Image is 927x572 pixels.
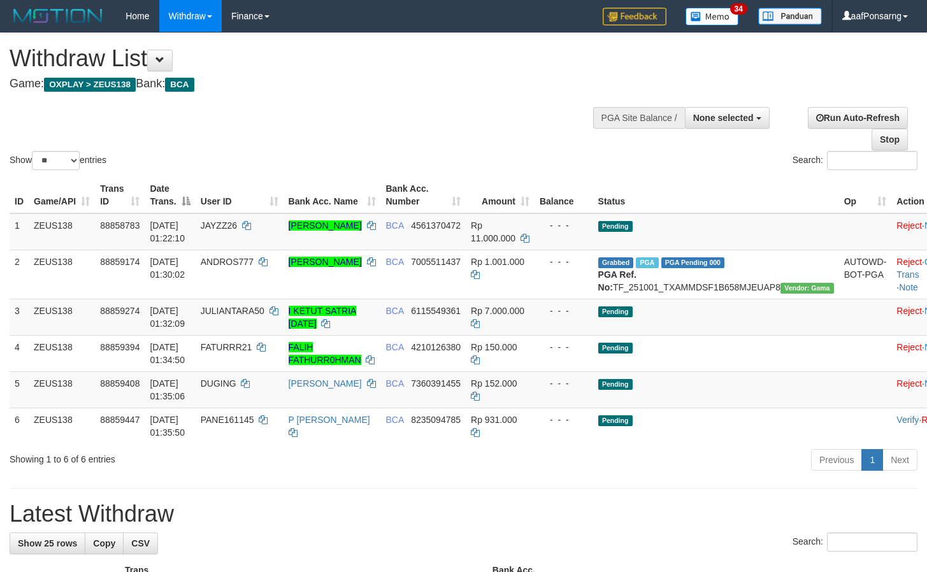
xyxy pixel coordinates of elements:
[289,342,361,365] a: FALIH FATHURR0HMAN
[150,257,185,280] span: [DATE] 01:30:02
[289,220,362,231] a: [PERSON_NAME]
[201,257,254,267] span: ANDROS777
[10,250,29,299] td: 2
[636,257,658,268] span: Marked by aaftanly
[386,378,404,389] span: BCA
[839,250,892,299] td: AUTOWD-BOT-PGA
[201,378,236,389] span: DUGING
[471,257,524,267] span: Rp 1.001.000
[471,220,515,243] span: Rp 11.000.000
[289,257,362,267] a: [PERSON_NAME]
[471,378,517,389] span: Rp 152.000
[411,415,461,425] span: Copy 8235094785 to clipboard
[44,78,136,92] span: OXPLAY > ZEUS138
[693,113,754,123] span: None selected
[32,151,80,170] select: Showentries
[471,306,524,316] span: Rp 7.000.000
[284,177,381,213] th: Bank Acc. Name: activate to sort column ascending
[896,415,919,425] a: Verify
[386,306,404,316] span: BCA
[10,151,106,170] label: Show entries
[593,250,839,299] td: TF_251001_TXAMMDSF1B658MJEUAP8
[10,501,917,527] h1: Latest Withdraw
[598,221,633,232] span: Pending
[29,177,95,213] th: Game/API: activate to sort column ascending
[899,282,918,292] a: Note
[386,220,404,231] span: BCA
[10,299,29,335] td: 3
[150,378,185,401] span: [DATE] 01:35:06
[201,220,237,231] span: JAYZZ26
[29,371,95,408] td: ZEUS138
[10,448,377,466] div: Showing 1 to 6 of 6 entries
[685,107,770,129] button: None selected
[145,177,195,213] th: Date Trans.: activate to sort column descending
[411,306,461,316] span: Copy 6115549361 to clipboard
[386,257,404,267] span: BCA
[896,378,922,389] a: Reject
[201,342,252,352] span: FATURRR21
[10,408,29,444] td: 6
[466,177,535,213] th: Amount: activate to sort column ascending
[29,213,95,250] td: ZEUS138
[661,257,725,268] span: PGA Pending
[100,306,140,316] span: 88859274
[535,177,593,213] th: Balance
[780,283,834,294] span: Vendor URL: https://trx31.1velocity.biz
[593,177,839,213] th: Status
[93,538,115,548] span: Copy
[411,342,461,352] span: Copy 4210126380 to clipboard
[100,257,140,267] span: 88859174
[150,342,185,365] span: [DATE] 01:34:50
[598,269,636,292] b: PGA Ref. No:
[598,379,633,390] span: Pending
[196,177,284,213] th: User ID: activate to sort column ascending
[386,415,404,425] span: BCA
[598,257,634,268] span: Grabbed
[29,408,95,444] td: ZEUS138
[896,220,922,231] a: Reject
[100,342,140,352] span: 88859394
[100,378,140,389] span: 88859408
[540,377,588,390] div: - - -
[100,220,140,231] span: 88858783
[10,213,29,250] td: 1
[386,342,404,352] span: BCA
[18,538,77,548] span: Show 25 rows
[598,343,633,354] span: Pending
[10,371,29,408] td: 5
[730,3,747,15] span: 34
[10,335,29,371] td: 4
[896,257,922,267] a: Reject
[10,6,106,25] img: MOTION_logo.png
[598,306,633,317] span: Pending
[85,533,124,554] a: Copy
[861,449,883,471] a: 1
[10,78,605,90] h4: Game: Bank:
[896,306,922,316] a: Reject
[540,341,588,354] div: - - -
[29,299,95,335] td: ZEUS138
[29,250,95,299] td: ZEUS138
[201,415,254,425] span: PANE161145
[289,378,362,389] a: [PERSON_NAME]
[201,306,264,316] span: JULIANTARA50
[10,533,85,554] a: Show 25 rows
[289,415,370,425] a: P [PERSON_NAME]
[808,107,908,129] a: Run Auto-Refresh
[95,177,145,213] th: Trans ID: activate to sort column ascending
[150,220,185,243] span: [DATE] 01:22:10
[793,151,917,170] label: Search:
[540,304,588,317] div: - - -
[411,220,461,231] span: Copy 4561370472 to clipboard
[603,8,666,25] img: Feedback.jpg
[150,415,185,438] span: [DATE] 01:35:50
[411,378,461,389] span: Copy 7360391455 to clipboard
[10,46,605,71] h1: Withdraw List
[131,538,150,548] span: CSV
[411,257,461,267] span: Copy 7005511437 to clipboard
[827,151,917,170] input: Search:
[811,449,862,471] a: Previous
[839,177,892,213] th: Op: activate to sort column ascending
[381,177,466,213] th: Bank Acc. Number: activate to sort column ascending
